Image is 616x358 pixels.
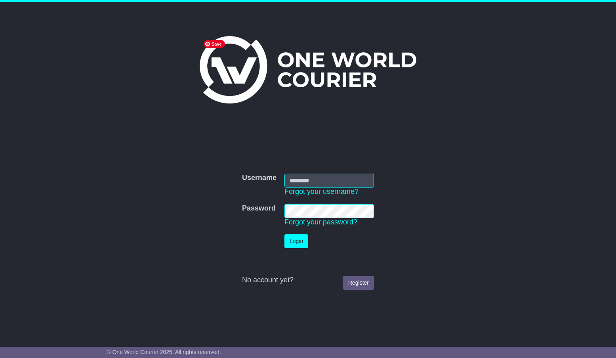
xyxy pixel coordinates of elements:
[204,40,225,48] span: Save
[284,188,359,195] a: Forgot your username?
[242,174,277,182] label: Username
[242,204,276,213] label: Password
[343,276,374,290] a: Register
[284,218,357,226] a: Forgot your password?
[107,349,221,355] span: © One World Courier 2025. All rights reserved.
[200,36,416,103] img: One World
[284,234,308,248] button: Login
[242,276,374,285] div: No account yet?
